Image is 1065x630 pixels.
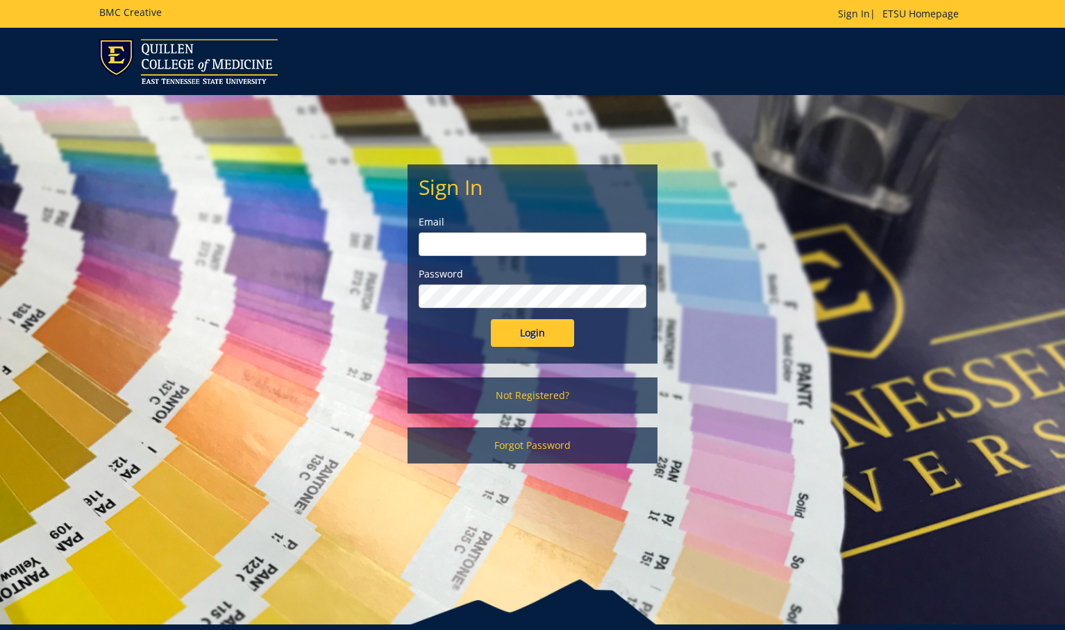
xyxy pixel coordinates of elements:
[838,7,870,20] a: Sign In
[99,7,162,17] h5: BMC Creative
[419,267,646,281] label: Password
[408,377,657,414] a: Not Registered?
[491,319,574,347] input: Login
[419,176,646,198] h2: Sign In
[838,7,966,21] p: |
[99,39,278,84] img: ETSU logo
[408,427,657,463] a: Forgot Password
[419,215,646,229] label: Email
[875,7,966,20] a: ETSU Homepage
